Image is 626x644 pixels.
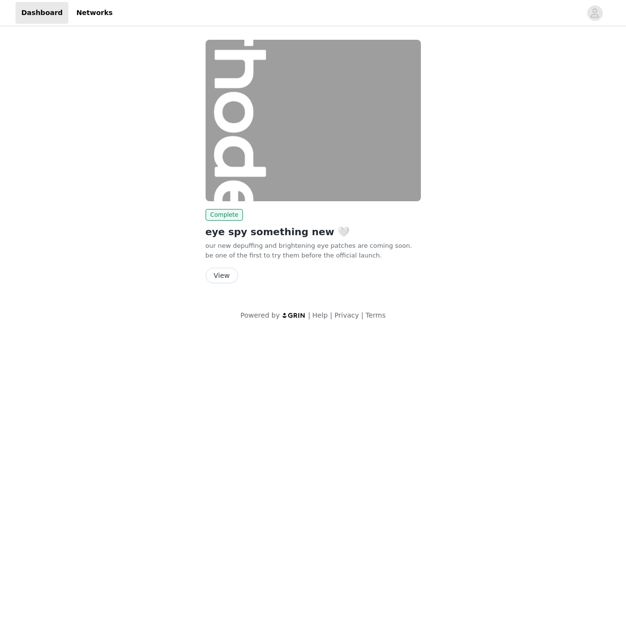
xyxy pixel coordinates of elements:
a: View [206,272,238,279]
span: | [308,311,310,319]
a: Dashboard [16,2,68,24]
img: rhode skin [206,40,421,201]
span: | [330,311,332,319]
span: Powered by [241,311,280,319]
a: Networks [70,2,118,24]
p: our new depuffing and brightening eye patches are coming soon. be one of the first to try them be... [206,241,421,260]
h2: eye spy something new 🤍 [206,225,421,239]
a: Terms [366,311,385,319]
button: View [206,268,238,283]
a: Help [312,311,328,319]
span: Complete [206,209,243,221]
span: | [361,311,364,319]
a: Privacy [335,311,359,319]
img: logo [282,312,306,319]
div: avatar [590,5,599,21]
